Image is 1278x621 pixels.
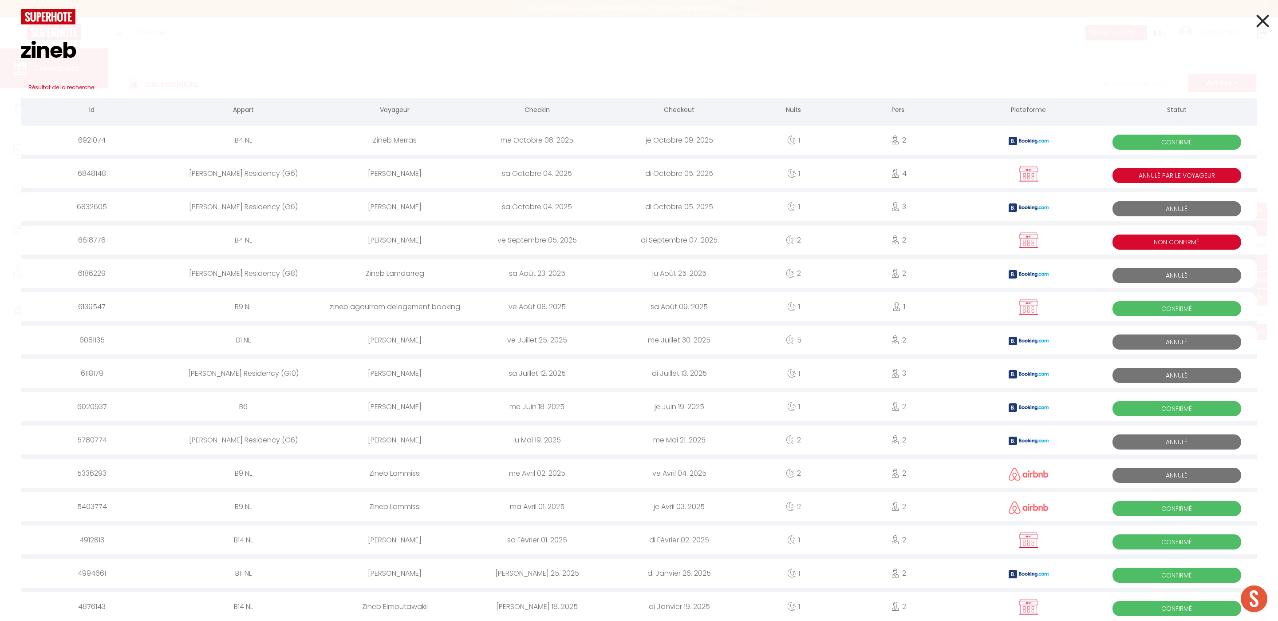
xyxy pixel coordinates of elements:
div: B6 [163,392,323,421]
div: 2 [750,226,837,255]
div: 4994661 [21,559,163,588]
div: 1 [750,126,837,155]
div: 5780774 [21,426,163,454]
div: di Septembre 07. 2025 [608,226,750,255]
span: Annulé [1112,368,1241,383]
th: Statut [1097,98,1257,123]
div: ma Avril 01. 2025 [466,492,608,521]
input: Tapez pour rechercher... [21,24,1257,77]
div: sa Octobre 04. 2025 [466,159,608,188]
div: [PERSON_NAME] Residency (G8) [163,259,323,288]
div: 2 [837,126,961,155]
div: [PERSON_NAME] [324,159,466,188]
div: Zineb Lammissi [324,492,466,521]
div: B9 NL [163,459,323,488]
div: Zineb Merras [324,126,466,155]
div: [PERSON_NAME] [324,326,466,354]
div: 2 [750,259,837,288]
div: Ouvrir le chat [1241,585,1267,612]
th: Appart [163,98,323,123]
div: 3 [837,359,961,388]
span: Annulé [1112,268,1241,283]
img: airbnb2.png [1009,468,1049,481]
span: Annulé [1112,434,1241,450]
div: je Juin 19. 2025 [608,392,750,421]
div: 3 [837,192,961,221]
div: 5 [750,326,837,354]
div: B9 NL [163,292,323,321]
div: 1 [750,525,837,554]
div: 2 [837,559,961,588]
div: [PERSON_NAME] Residency (G6) [163,192,323,221]
div: lu Mai 19. 2025 [466,426,608,454]
th: Voyageur [324,98,466,123]
th: Nuits [750,98,837,123]
span: Confirmé [1112,401,1241,416]
div: B4 NL [163,226,323,255]
div: 2 [750,426,837,454]
div: di Janvier 19. 2025 [608,592,750,621]
span: Annulé [1112,334,1241,350]
div: 6139547 [21,292,163,321]
th: Checkout [608,98,750,123]
div: zineb agourram delogement booking [324,292,466,321]
img: booking2.png [1009,437,1049,445]
div: 6618778 [21,226,163,255]
div: 6921074 [21,126,163,155]
div: 6832605 [21,192,163,221]
div: [PERSON_NAME] [324,226,466,255]
img: airbnb2.png [1009,501,1049,514]
div: B11 NL [163,559,323,588]
img: rent.png [1018,598,1040,615]
span: Confirmé [1112,568,1241,583]
img: booking2.png [1009,370,1049,378]
div: me Juillet 30. 2025 [608,326,750,354]
div: [PERSON_NAME] 18. 2025 [466,592,608,621]
div: Zineb Lamdarreg [324,259,466,288]
div: 2 [750,492,837,521]
div: di Février 02. 2025 [608,525,750,554]
th: Pers. [837,98,961,123]
div: 2 [837,392,961,421]
div: B4 NL [163,126,323,155]
div: 2 [837,426,961,454]
div: sa Juillet 12. 2025 [466,359,608,388]
div: [PERSON_NAME] [324,525,466,554]
div: [PERSON_NAME] [324,559,466,588]
h3: Résultat de la recherche [21,77,1257,98]
div: B14 NL [163,525,323,554]
div: ve Août 08. 2025 [466,292,608,321]
div: sa Août 23. 2025 [466,259,608,288]
div: [PERSON_NAME] Residency (G10) [163,359,323,388]
div: 4 [837,159,961,188]
div: ve Septembre 05. 2025 [466,226,608,255]
span: Confirmé [1112,601,1241,616]
img: rent.png [1018,532,1040,549]
img: booking2.png [1009,137,1049,145]
img: rent.png [1018,232,1040,249]
div: 1 [750,392,837,421]
th: Plateforme [960,98,1096,123]
div: 2 [837,259,961,288]
img: booking2.png [1009,203,1049,212]
div: 6081135 [21,326,163,354]
div: ve Juillet 25. 2025 [466,326,608,354]
div: 1 [750,292,837,321]
div: [PERSON_NAME] Residency (G6) [163,426,323,454]
img: booking2.png [1009,337,1049,345]
div: Zineb Elmoutawakil [324,592,466,621]
div: [PERSON_NAME] [324,192,466,221]
div: je Octobre 09. 2025 [608,126,750,155]
div: Zineb Lammissi [324,459,466,488]
div: 6848148 [21,159,163,188]
img: booking2.png [1009,270,1049,279]
div: me Juin 18. 2025 [466,392,608,421]
div: 5336293 [21,459,163,488]
img: rent.png [1018,165,1040,182]
div: lu Août 25. 2025 [608,259,750,288]
div: me Avril 02. 2025 [466,459,608,488]
div: sa Février 01. 2025 [466,525,608,554]
div: [PERSON_NAME] [324,392,466,421]
div: 2 [837,326,961,354]
th: Id [21,98,163,123]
